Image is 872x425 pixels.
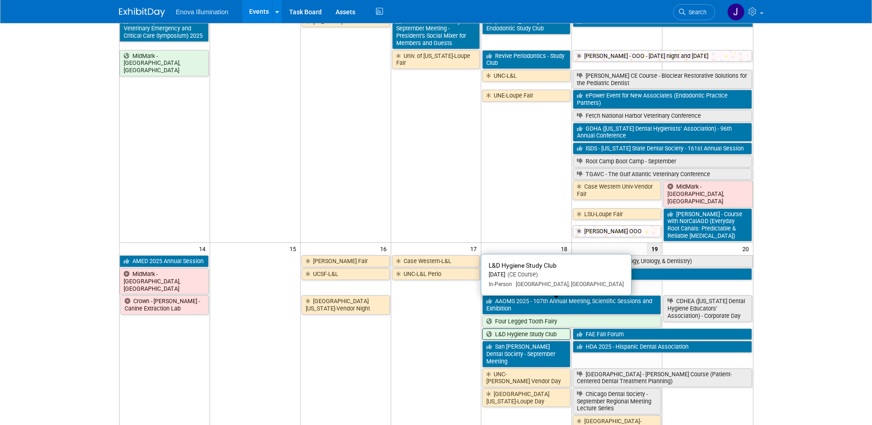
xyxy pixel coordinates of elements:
[573,123,752,142] a: GDHA ([US_STATE] Dental Hygienists’ Association) - 96th Annual Conference
[120,50,209,76] a: MidMark - [GEOGRAPHIC_DATA], [GEOGRAPHIC_DATA]
[392,255,480,267] a: Case Western-L&L
[727,3,745,21] img: Janelle Tlusty
[120,295,209,314] a: Crown - [PERSON_NAME] - Canine Extraction Lab
[482,90,570,102] a: UNE-Loupe Fair
[302,255,390,267] a: [PERSON_NAME] Fair
[741,243,753,254] span: 20
[573,155,752,167] a: Root Camp Boot Camp - September
[392,16,480,49] a: Harbor Dental Society - September Meeting - President’s Social Mixer for Members and Guests
[289,243,300,254] span: 15
[489,271,624,279] div: [DATE]
[663,208,752,242] a: [PERSON_NAME] - Course with NorCalAGD (Everyday Root Canals: Predictable & Reliable [MEDICAL_DATA])
[573,70,752,89] a: [PERSON_NAME] CE Course - Bioclear Restorative Solutions for the Pediatric Dentist
[482,295,661,314] a: AAOMS 2025 - 107th Annual Meeting, Scientific Sessions and Exhibition
[302,268,390,280] a: UCSF-L&L
[573,225,661,237] a: [PERSON_NAME] OOO
[663,181,752,207] a: MidMark - [GEOGRAPHIC_DATA], [GEOGRAPHIC_DATA]
[573,208,661,220] a: LSU-Loupe Fair
[120,268,209,294] a: MidMark - [GEOGRAPHIC_DATA], [GEOGRAPHIC_DATA]
[120,255,209,267] a: AMED 2025 Annual Session
[379,243,391,254] span: 16
[573,341,752,353] a: HDA 2025 - Hispanic Dental Association
[573,368,752,387] a: [GEOGRAPHIC_DATA] - [PERSON_NAME] Course (Patient-Centered Dental Treatment Planning)
[647,243,662,254] span: 19
[392,50,480,69] a: Univ. of [US_STATE]-Loupe Fair
[482,316,661,327] a: Four Legged Tooth Fairy
[663,295,752,322] a: CDHEA ([US_STATE] Dental Hygiene Educators’ Association) - Corporate Day
[573,90,752,109] a: ePower Event for New Associates (Endodontic Practice Partners)
[482,341,570,367] a: San [PERSON_NAME] Dental Society - September Meeting
[560,243,571,254] span: 18
[482,70,570,82] a: UNC-L&L
[573,143,752,155] a: ISDS - [US_STATE] State Dental Society - 161st Annual Session
[120,16,209,42] a: IVECCS (International Veterinary Emergency and Critical Care Symposium) 2025
[119,8,165,17] img: ExhibitDay
[685,9,707,16] span: Search
[482,388,570,407] a: [GEOGRAPHIC_DATA][US_STATE]-Loupe Day
[573,50,752,62] a: [PERSON_NAME] - OOO - [DATE] night and [DATE]
[573,388,661,414] a: Chicago Dental Society - September Regional Meeting Lecture Series
[482,328,570,340] a: L&D Hygiene Study Club
[469,243,481,254] span: 17
[392,268,480,280] a: UNC-L&L Perio
[512,281,624,287] span: [GEOGRAPHIC_DATA], [GEOGRAPHIC_DATA]
[505,271,538,278] span: (CE Course)
[176,8,228,16] span: Enova Illumination
[573,328,752,340] a: FAE Fall Forum
[573,181,661,200] a: Case Western Univ-Vendor Fair
[489,262,557,269] span: L&D Hygiene Study Club
[482,16,570,34] a: [PERSON_NAME] Endodontic Study Club
[198,243,210,254] span: 14
[573,168,752,180] a: TGAVC - The Gulf Atlantic Veterinary Conference
[489,281,512,287] span: In-Person
[482,368,570,387] a: UNC-[PERSON_NAME] Vendor Day
[573,110,752,122] a: Fetch National Harbor Veterinary Conference
[302,295,390,314] a: [GEOGRAPHIC_DATA][US_STATE]-Vendor Night
[482,50,570,69] a: Revive Periodontics - Study Club
[673,4,715,20] a: Search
